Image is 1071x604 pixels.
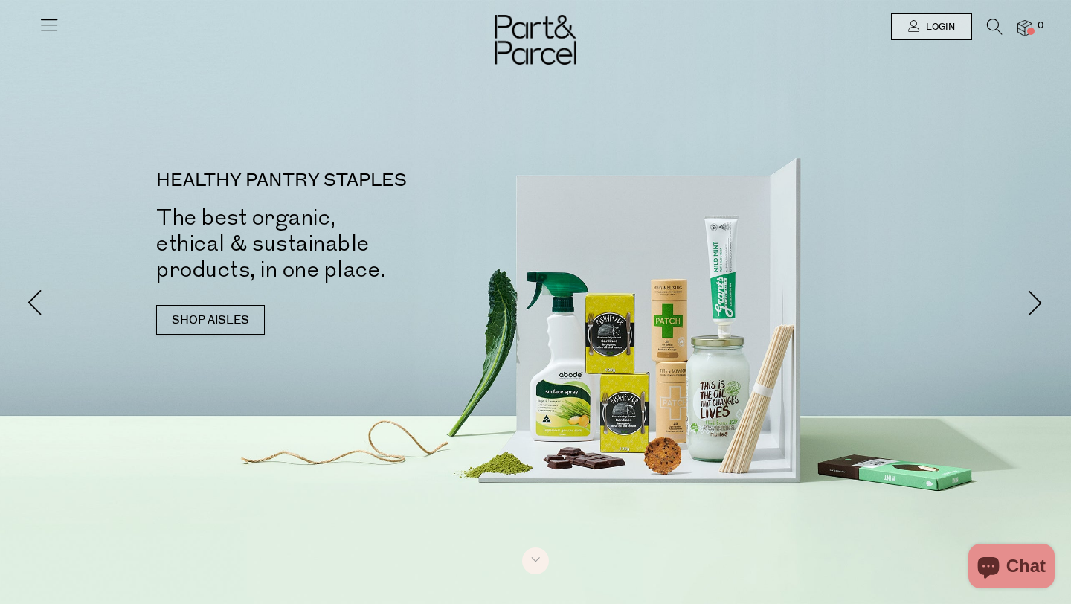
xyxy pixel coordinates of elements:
h2: The best organic, ethical & sustainable products, in one place. [156,205,558,283]
img: Part&Parcel [495,15,576,65]
span: 0 [1034,19,1047,33]
inbox-online-store-chat: Shopify online store chat [964,544,1059,592]
a: 0 [1017,20,1032,36]
a: SHOP AISLES [156,305,265,335]
p: HEALTHY PANTRY STAPLES [156,172,558,190]
span: Login [922,21,955,33]
a: Login [891,13,972,40]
